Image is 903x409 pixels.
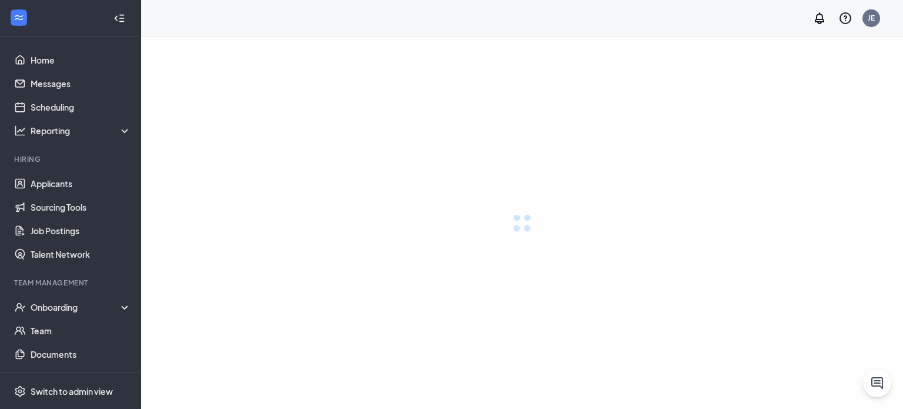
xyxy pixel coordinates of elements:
[31,242,131,266] a: Talent Network
[31,219,131,242] a: Job Postings
[14,301,26,313] svg: UserCheck
[14,125,26,137] svg: Analysis
[31,385,113,397] div: Switch to admin view
[14,385,26,397] svg: Settings
[31,366,131,390] a: Surveys
[31,48,131,72] a: Home
[13,12,25,24] svg: WorkstreamLogo
[870,376,884,390] svg: ChatActive
[31,195,131,219] a: Sourcing Tools
[31,172,131,195] a: Applicants
[14,278,129,288] div: Team Management
[868,13,875,23] div: JE
[14,154,129,164] div: Hiring
[31,319,131,343] a: Team
[31,343,131,366] a: Documents
[31,301,132,313] div: Onboarding
[113,12,125,24] svg: Collapse
[31,72,131,95] a: Messages
[31,125,132,137] div: Reporting
[838,11,852,25] svg: QuestionInfo
[31,95,131,119] a: Scheduling
[863,369,891,397] button: ChatActive
[812,11,827,25] svg: Notifications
